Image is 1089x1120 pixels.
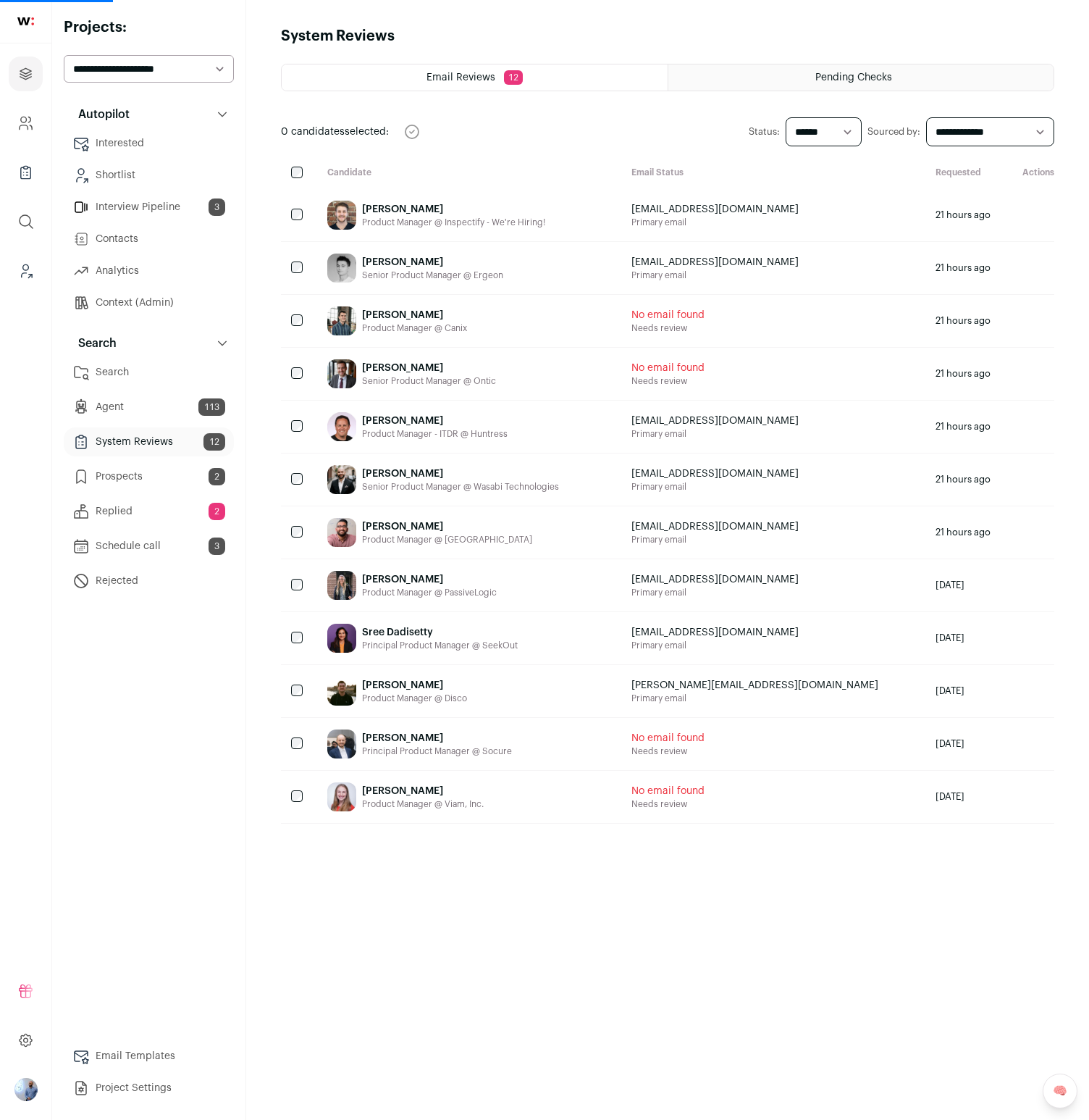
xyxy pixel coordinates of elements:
img: 1749835402027 [327,306,356,335]
span: Primary email [631,693,878,704]
div: Product Manager @ Viam, Inc. [362,798,484,810]
span: No email found [631,784,705,798]
span: Needs review [631,322,705,334]
a: Pending Checks [668,64,1054,91]
div: Candidate [316,167,620,180]
div: Product Manager @ [GEOGRAPHIC_DATA] [362,534,532,546]
img: d7a0fdbf8c7e0724fbf4f14d30d6b20da71b57c480d0ae2e9723b1b7eb17feed [327,201,356,230]
a: Schedule call3 [64,532,234,561]
a: Contacts [64,225,234,254]
span: [EMAIL_ADDRESS][DOMAIN_NAME] [631,467,799,481]
span: Needs review [631,745,705,757]
div: Principal Product Manager @ SeekOut [362,640,518,651]
div: [PERSON_NAME] [362,784,484,798]
button: Search [64,329,234,358]
span: Primary email [631,640,799,651]
a: 🧠 [1043,1074,1077,1108]
span: 21 hours ago [935,474,991,485]
div: Product Manager @ PassiveLogic [362,587,497,598]
img: 3f1dee8d53d4911b4a7783551e5fbcc8292e82ea782bd80e48562e8219d02a1c.jpg [327,730,356,758]
span: Primary email [631,428,799,440]
span: No email found [631,308,705,322]
a: System Reviews12 [64,427,234,456]
span: No email found [631,731,705,745]
img: wellfound-shorthand-0d5821cbd27db2630d0214b213865d53afaa358527fdda9d0ea32b1df1b89c2c.svg [17,17,34,25]
div: Product Manager @ Disco [362,693,467,704]
span: 12 [504,70,523,85]
img: b92cd016222af37a3fb475b6799d1081a894b113f279bf8eadb0f2f0c391cb11 [327,518,356,547]
img: 520bc2572557e355cdc5d1d15e7ba54709d375798acf088ff5132d0356ac45c3.jpg [327,782,356,811]
span: [DATE] [935,632,964,644]
div: [PERSON_NAME] [362,414,508,428]
h2: Projects: [64,17,234,38]
button: Open dropdown [14,1078,38,1101]
div: Senior Product Manager @ Ontic [362,375,496,387]
img: 1548145500881 [327,254,356,283]
div: Product Manager @ Inspectify - We're Hiring! [362,217,545,228]
a: Replied2 [64,497,234,526]
span: Needs review [631,798,705,810]
a: Analytics [64,256,234,285]
span: [EMAIL_ADDRESS][DOMAIN_NAME] [631,572,799,587]
div: [PERSON_NAME] [362,572,497,587]
span: [EMAIL_ADDRESS][DOMAIN_NAME] [631,255,799,269]
img: ac305aabe8a905b23df4efc7f16b37c93eb499abb38c8ef7b020ca609eb8b891.jpg [327,465,356,494]
div: Senior Product Manager @ Ergeon [362,269,503,281]
div: [PERSON_NAME] [362,467,559,481]
img: 06aac6355c971e45ce3dca32e3dd9c5cce65c3edb7bcbb0f332233c8336462fa.jpg [327,412,356,441]
span: 2 [209,468,225,485]
span: Primary email [631,587,799,598]
a: Company Lists [9,155,43,190]
span: Primary email [631,534,799,546]
div: Product Manager - ITDR @ Huntress [362,428,508,440]
span: 21 hours ago [935,527,991,538]
a: Shortlist [64,161,234,190]
a: Company and ATS Settings [9,106,43,141]
p: Search [70,335,117,352]
div: [PERSON_NAME] [362,678,467,693]
a: Rejected [64,567,234,595]
div: Principal Product Manager @ Socure [362,745,512,757]
span: Primary email [631,481,799,493]
span: 3 [209,198,225,216]
button: Autopilot [64,100,234,129]
span: 21 hours ago [935,262,991,274]
div: Actions [1002,167,1054,180]
span: [DATE] [935,791,964,803]
a: Interested [64,129,234,158]
a: Context (Admin) [64,288,234,317]
span: [EMAIL_ADDRESS][DOMAIN_NAME] [631,202,799,217]
img: a006ffc6fd7fb9ade49f6928d48223549ebef03096b898732fd997ebbd4d903a.jpg [327,571,356,600]
span: [DATE] [935,738,964,750]
div: [PERSON_NAME] [362,731,512,745]
div: [PERSON_NAME] [362,202,545,217]
span: [EMAIL_ADDRESS][DOMAIN_NAME] [631,414,799,428]
span: 21 hours ago [935,421,991,432]
span: [DATE] [935,580,964,591]
h1: System Reviews [281,26,395,46]
img: 8aa3b37c9d624717151f4741f78ab47245495fb1c396bd439df809fcd33e2964.jpg [327,624,356,653]
div: Senior Product Manager @ Wasabi Technologies [362,481,559,493]
a: Project Settings [64,1074,234,1103]
span: No email found [631,361,705,375]
span: 21 hours ago [935,315,991,327]
a: Search [64,358,234,387]
span: 0 candidates [281,127,345,137]
span: 2 [209,503,225,520]
img: 97332-medium_jpg [14,1078,38,1101]
a: Interview Pipeline3 [64,193,234,222]
img: 1757193001322 [327,359,356,388]
label: Sourced by: [867,126,920,138]
p: Autopilot [70,106,130,123]
div: [PERSON_NAME] [362,255,503,269]
span: 21 hours ago [935,209,991,221]
div: [PERSON_NAME] [362,361,496,375]
span: [DATE] [935,685,964,697]
label: Status: [749,126,780,138]
img: b17ce853fd368f211965289355bd49e4a26416b433d3eff81194306fa0c77190.jpg [327,677,356,706]
span: [PERSON_NAME][EMAIL_ADDRESS][DOMAIN_NAME] [631,678,878,693]
div: [PERSON_NAME] [362,308,467,322]
a: Email Templates [64,1042,234,1071]
span: 21 hours ago [935,368,991,380]
span: 3 [209,538,225,555]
